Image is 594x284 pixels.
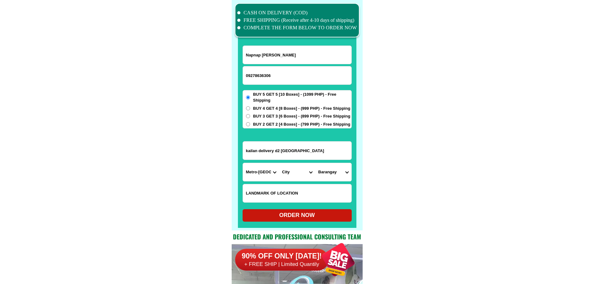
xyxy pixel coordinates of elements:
[246,95,250,99] input: BUY 5 GET 5 [10 Boxes] - (1099 PHP) - Free Shipping
[246,114,250,118] input: BUY 3 GET 3 [6 Boxes] - (899 PHP) - Free Shipping
[243,66,351,84] input: Input phone_number
[243,211,352,219] div: ORDER NOW
[279,163,315,181] select: Select district
[253,113,350,119] span: BUY 3 GET 3 [6 Boxes] - (899 PHP) - Free Shipping
[243,163,279,181] select: Select province
[235,261,329,268] h6: + FREE SHIP | Limited Quantily
[253,105,350,112] span: BUY 4 GET 4 [8 Boxes] - (999 PHP) - Free Shipping
[246,106,250,110] input: BUY 4 GET 4 [8 Boxes] - (999 PHP) - Free Shipping
[237,17,357,24] li: FREE SHIPPING (Receive after 4-10 days of shipping)
[235,252,329,261] h6: 90% OFF ONLY [DATE]!
[243,142,351,160] input: Input address
[237,24,357,31] li: COMPLETE THE FORM BELOW TO ORDER NOW
[315,163,351,181] select: Select commune
[246,122,250,126] input: BUY 2 GET 2 [4 Boxes] - (799 PHP) - Free Shipping
[232,232,363,241] h2: Dedicated and professional consulting team
[237,9,357,17] li: CASH ON DELIVERY (COD)
[243,184,351,202] input: Input LANDMARKOFLOCATION
[243,46,351,64] input: Input full_name
[253,91,351,103] span: BUY 5 GET 5 [10 Boxes] - (1099 PHP) - Free Shipping
[253,121,350,128] span: BUY 2 GET 2 [4 Boxes] - (799 PHP) - Free Shipping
